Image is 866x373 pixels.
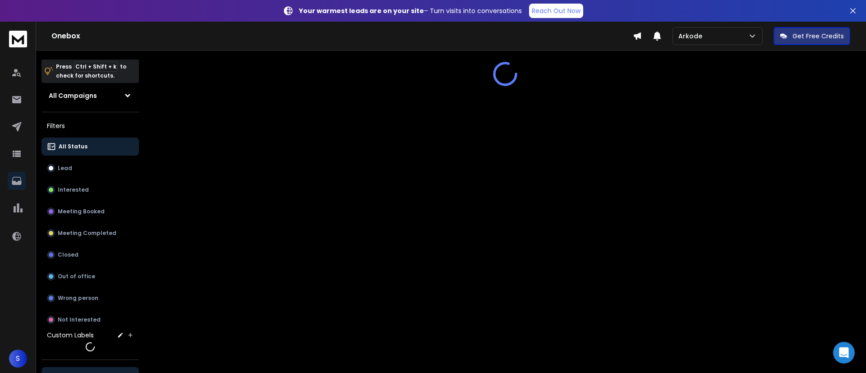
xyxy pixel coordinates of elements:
[41,224,139,242] button: Meeting Completed
[41,120,139,132] h3: Filters
[9,350,27,368] button: S
[58,273,95,280] p: Out of office
[792,32,844,41] p: Get Free Credits
[41,246,139,264] button: Closed
[58,165,72,172] p: Lead
[58,316,101,323] p: Not Interested
[47,331,94,340] h3: Custom Labels
[56,62,126,80] p: Press to check for shortcuts.
[41,87,139,105] button: All Campaigns
[41,311,139,329] button: Not Interested
[49,91,97,100] h1: All Campaigns
[299,6,424,15] strong: Your warmest leads are on your site
[51,31,633,41] h1: Onebox
[41,159,139,177] button: Lead
[299,6,522,15] p: – Turn visits into conversations
[833,342,855,364] div: Open Intercom Messenger
[678,32,706,41] p: Arkode
[58,186,89,193] p: Interested
[774,27,850,45] button: Get Free Credits
[529,4,583,18] a: Reach Out Now
[41,181,139,199] button: Interested
[41,203,139,221] button: Meeting Booked
[58,251,78,258] p: Closed
[58,208,105,215] p: Meeting Booked
[9,31,27,47] img: logo
[41,267,139,286] button: Out of office
[58,295,98,302] p: Wrong person
[59,143,88,150] p: All Status
[41,138,139,156] button: All Status
[41,289,139,307] button: Wrong person
[532,6,580,15] p: Reach Out Now
[58,230,116,237] p: Meeting Completed
[74,61,118,72] span: Ctrl + Shift + k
